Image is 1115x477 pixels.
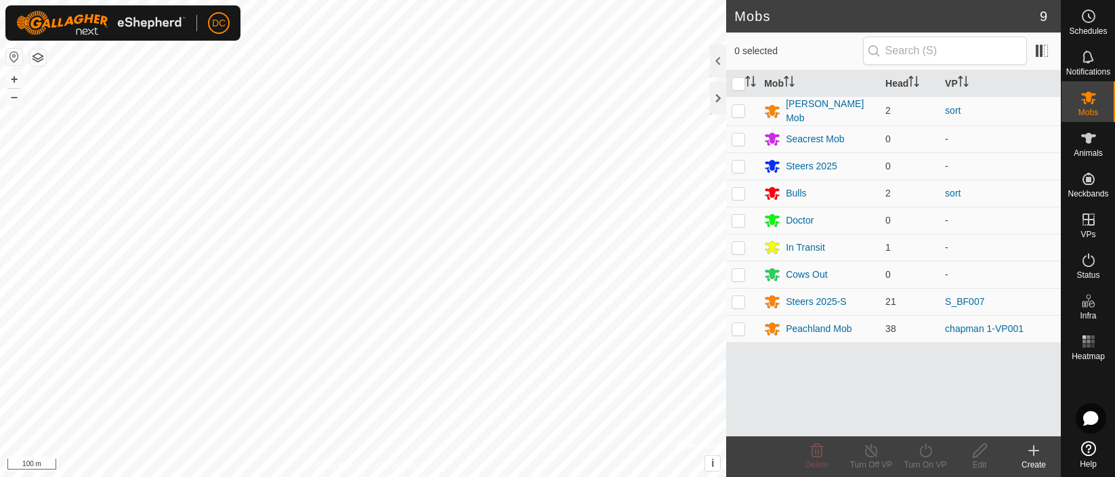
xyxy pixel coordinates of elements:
div: In Transit [786,241,825,255]
a: Help [1061,436,1115,474]
a: S_BF007 [945,296,984,307]
span: 1 [885,242,891,253]
span: Help [1080,460,1097,468]
span: DC [212,16,226,30]
span: 2 [885,188,891,199]
span: i [711,457,714,469]
td: - [940,234,1061,261]
button: + [6,71,22,87]
span: 21 [885,296,896,307]
img: Gallagher Logo [16,11,186,35]
div: [PERSON_NAME] Mob [786,97,875,125]
a: Contact Us [377,459,417,472]
div: Steers 2025 [786,159,837,173]
a: sort [945,188,961,199]
span: Animals [1074,149,1103,157]
p-sorticon: Activate to sort [958,78,969,89]
span: 2 [885,105,891,116]
div: Peachland Mob [786,322,851,336]
span: 0 [885,133,891,144]
span: 0 [885,269,891,280]
span: 0 selected [734,44,862,58]
button: – [6,89,22,105]
th: Head [880,70,940,97]
span: Mobs [1078,108,1098,117]
span: Heatmap [1072,352,1105,360]
a: sort [945,105,961,116]
span: Schedules [1069,27,1107,35]
span: Status [1076,271,1099,279]
span: Neckbands [1068,190,1108,198]
span: 0 [885,215,891,226]
input: Search (S) [863,37,1027,65]
td: - [940,261,1061,288]
button: i [705,456,720,471]
span: 0 [885,161,891,171]
div: Turn Off VP [844,459,898,471]
p-sorticon: Activate to sort [745,78,756,89]
td: - [940,207,1061,234]
div: Create [1007,459,1061,471]
span: 9 [1040,6,1047,26]
th: VP [940,70,1061,97]
div: Seacrest Mob [786,132,844,146]
div: Bulls [786,186,806,201]
div: Cows Out [786,268,827,282]
span: VPs [1080,230,1095,239]
p-sorticon: Activate to sort [784,78,795,89]
button: Reset Map [6,49,22,65]
span: Notifications [1066,68,1110,76]
h2: Mobs [734,8,1040,24]
p-sorticon: Activate to sort [908,78,919,89]
div: Turn On VP [898,459,952,471]
th: Mob [759,70,880,97]
button: Map Layers [30,49,46,66]
div: Steers 2025-S [786,295,847,309]
span: Delete [805,460,829,470]
td: - [940,152,1061,180]
div: Doctor [786,213,814,228]
div: Edit [952,459,1007,471]
a: chapman 1-VP001 [945,323,1024,334]
span: Infra [1080,312,1096,320]
a: Privacy Policy [310,459,360,472]
span: 38 [885,323,896,334]
td: - [940,125,1061,152]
